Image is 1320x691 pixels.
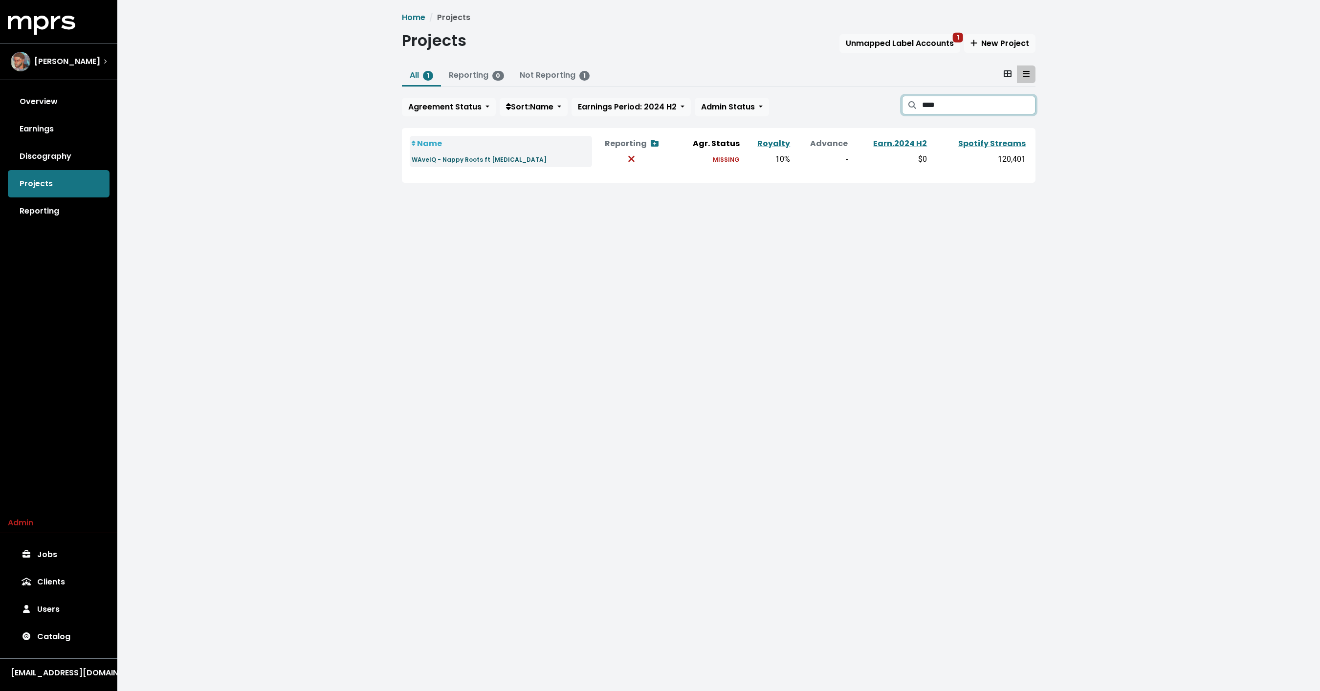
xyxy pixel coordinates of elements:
[402,12,1035,23] nav: breadcrumb
[492,71,505,81] span: 0
[579,71,590,81] span: 1
[402,98,496,116] button: Agreement Status
[1023,70,1030,78] svg: Table View
[792,151,849,167] td: -
[34,56,100,67] span: [PERSON_NAME]
[410,69,433,81] a: All1
[8,667,110,679] button: [EMAIL_ADDRESS][DOMAIN_NAME]
[8,197,110,225] a: Reporting
[425,12,470,23] li: Projects
[500,98,568,116] button: Sort:Name
[792,136,849,151] th: Advance
[412,155,547,164] small: WAveIQ - Nappy Roots ft [MEDICAL_DATA]
[953,33,963,43] span: 1
[970,38,1029,49] span: New Project
[520,69,590,81] a: Not Reporting1
[8,568,110,596] a: Clients
[11,52,30,71] img: The selected account / producer
[410,136,592,151] th: Name
[11,667,107,679] div: [EMAIL_ADDRESS][DOMAIN_NAME]
[873,138,927,149] a: Earn.2024 H2
[922,96,1035,114] input: Search projects
[8,541,110,568] a: Jobs
[449,69,505,81] a: Reporting0
[964,34,1035,53] button: New Project
[572,98,691,116] button: Earnings Period: 2024 H2
[846,38,954,49] span: Unmapped Label Accounts
[742,151,792,167] td: 10%
[757,138,790,149] a: Royalty
[839,34,960,53] button: Unmapped Label Accounts1
[402,31,466,50] h1: Projects
[8,623,110,650] a: Catalog
[671,136,742,151] th: Agr. Status
[695,98,769,116] button: Admin Status
[8,115,110,143] a: Earnings
[8,596,110,623] a: Users
[8,88,110,115] a: Overview
[506,101,553,112] span: Sort: Name
[412,153,547,165] a: WAveIQ - Nappy Roots ft [MEDICAL_DATA]
[592,136,672,151] th: Reporting
[713,155,740,164] small: MISSING
[850,151,929,167] td: $0
[701,101,755,112] span: Admin Status
[929,151,1028,167] td: 120,401
[8,19,75,30] a: mprs logo
[958,138,1026,149] a: Spotify Streams
[423,71,433,81] span: 1
[402,12,425,23] a: Home
[1004,70,1012,78] svg: Card View
[8,143,110,170] a: Discography
[578,101,677,112] span: Earnings Period: 2024 H2
[408,101,482,112] span: Agreement Status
